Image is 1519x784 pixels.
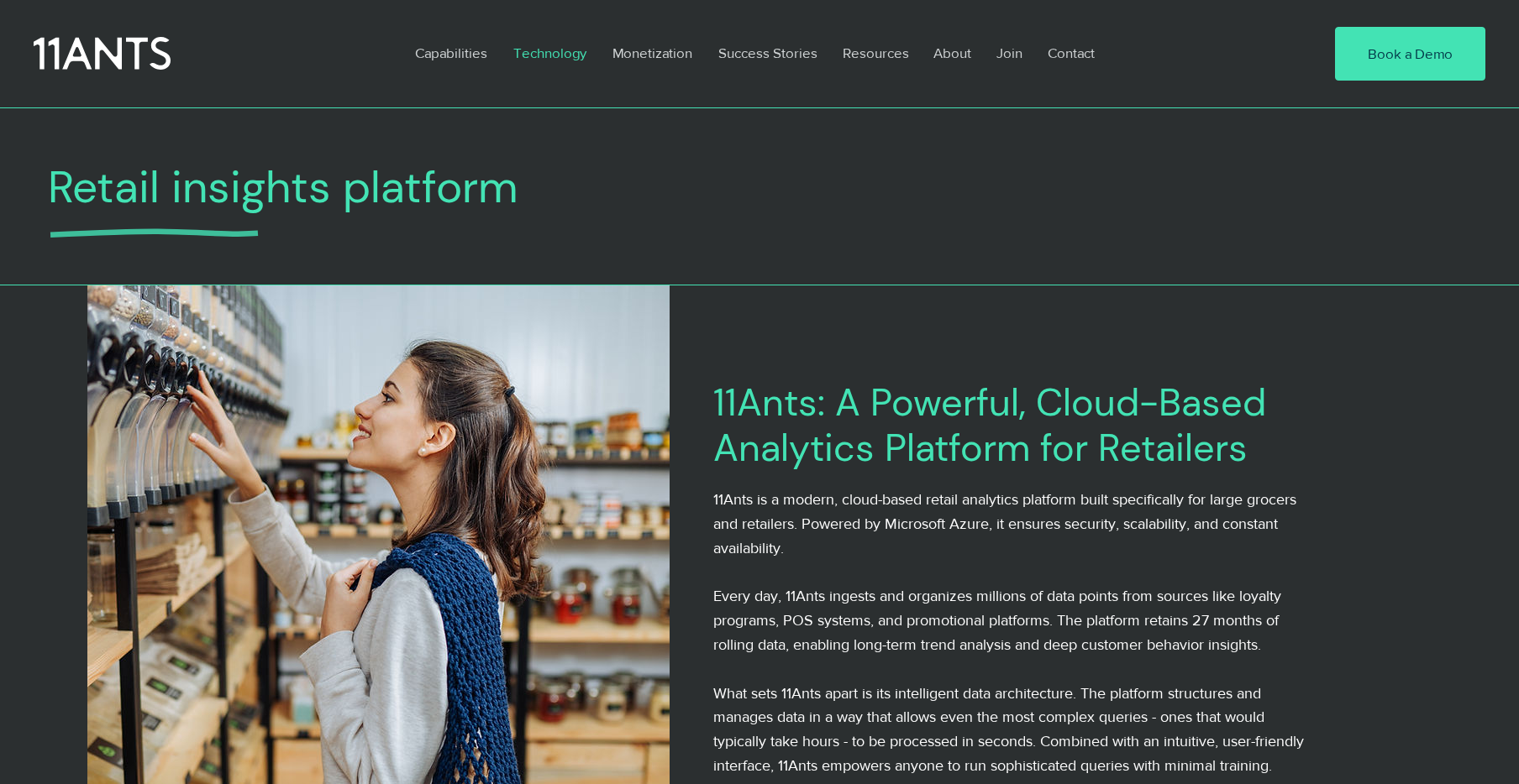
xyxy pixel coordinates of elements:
[713,685,1304,774] span: What sets 11Ants apart is its intelligent data architecture. The platform structures and manages ...
[407,34,496,72] p: Capabilities
[834,34,917,72] p: Resources
[600,34,706,72] a: Monetization
[402,34,501,72] a: Capabilities
[402,34,1284,72] nav: Site
[1335,27,1485,81] a: Book a Demo
[713,491,1296,557] span: 11Ants is a modern, cloud-based retail analytics platform built specifically for large grocers an...
[921,34,984,72] a: About
[830,34,921,72] a: Resources
[48,158,518,216] span: Retail insights platform
[505,34,595,72] p: Technology
[1368,44,1453,64] span: Book a Demo
[713,378,1266,473] span: 11Ants: A Powerful, Cloud-Based Analytics Platform for Retailers
[713,588,1281,653] span: Every day, 11Ants ingests and organizes millions of data points from sources like loyalty program...
[1039,34,1103,72] p: Contact
[604,34,701,72] p: Monetization
[988,34,1031,72] p: Join
[984,34,1035,72] a: Join
[1035,34,1109,72] a: Contact
[501,34,600,72] a: Technology
[925,34,980,72] p: About
[710,34,826,72] p: Success Stories
[706,34,830,72] a: Success Stories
